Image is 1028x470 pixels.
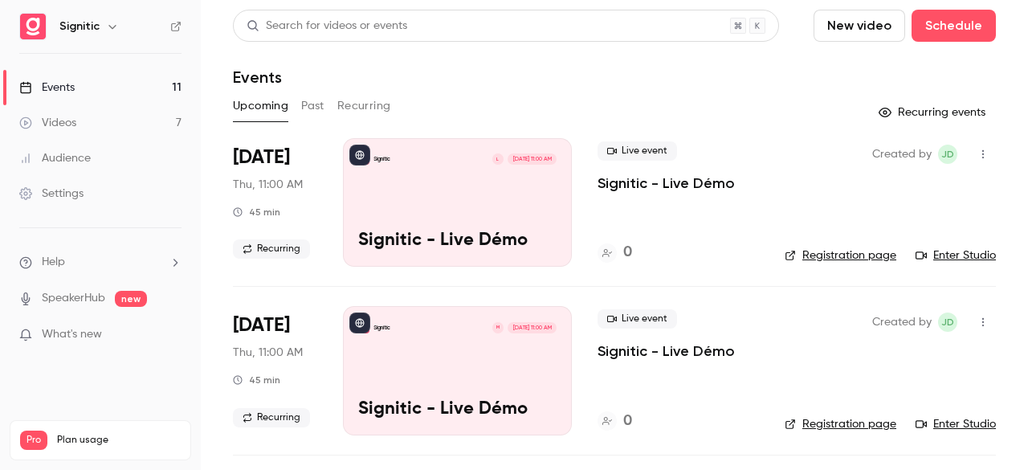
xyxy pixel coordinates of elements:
div: Events [19,80,75,96]
button: New video [814,10,905,42]
p: Signitic [373,155,390,163]
span: Pro [20,431,47,450]
span: [DATE] 11:00 AM [508,322,556,333]
h1: Events [233,67,282,87]
div: Search for videos or events [247,18,407,35]
span: [DATE] [233,313,290,338]
div: Sep 25 Thu, 11:00 AM (Europe/Paris) [233,306,317,435]
span: Live event [598,141,677,161]
a: Enter Studio [916,416,996,432]
div: 45 min [233,206,280,219]
span: [DATE] [233,145,290,170]
span: Joris Dulac [938,145,957,164]
span: Thu, 11:00 AM [233,177,303,193]
div: Videos [19,115,76,131]
h4: 0 [623,242,632,264]
div: 45 min [233,374,280,386]
a: Signitic - Live DémoSigniticL[DATE] 11:00 AMSignitic - Live Démo [343,138,572,267]
div: L [492,153,504,166]
h4: 0 [623,411,632,432]
a: Registration page [785,416,896,432]
span: [DATE] 11:00 AM [508,153,556,165]
h6: Signitic [59,18,100,35]
a: Registration page [785,247,896,264]
a: SpeakerHub [42,290,105,307]
button: Recurring [337,93,391,119]
img: Signitic [20,14,46,39]
span: Recurring [233,239,310,259]
span: JD [941,145,954,164]
span: Plan usage [57,434,181,447]
a: Signitic - Live Démo [598,341,735,361]
span: Created by [872,145,932,164]
span: Live event [598,309,677,329]
span: Joris Dulac [938,313,957,332]
a: Signitic - Live DémoSigniticM[DATE] 11:00 AMSignitic - Live Démo [343,306,572,435]
p: Signitic [373,324,390,332]
p: Signitic - Live Démo [358,231,557,251]
span: Help [42,254,65,271]
span: What's new [42,326,102,343]
div: Settings [19,186,84,202]
button: Upcoming [233,93,288,119]
div: M [492,321,504,334]
a: 0 [598,242,632,264]
span: Created by [872,313,932,332]
span: new [115,291,147,307]
span: Recurring [233,408,310,427]
div: Audience [19,150,91,166]
a: Enter Studio [916,247,996,264]
div: Sep 4 Thu, 11:00 AM (Europe/Paris) [233,138,317,267]
a: 0 [598,411,632,432]
li: help-dropdown-opener [19,254,182,271]
button: Past [301,93,324,119]
p: Signitic - Live Démo [358,399,557,420]
span: JD [941,313,954,332]
button: Schedule [912,10,996,42]
span: Thu, 11:00 AM [233,345,303,361]
a: Signitic - Live Démo [598,174,735,193]
button: Recurring events [871,100,996,125]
